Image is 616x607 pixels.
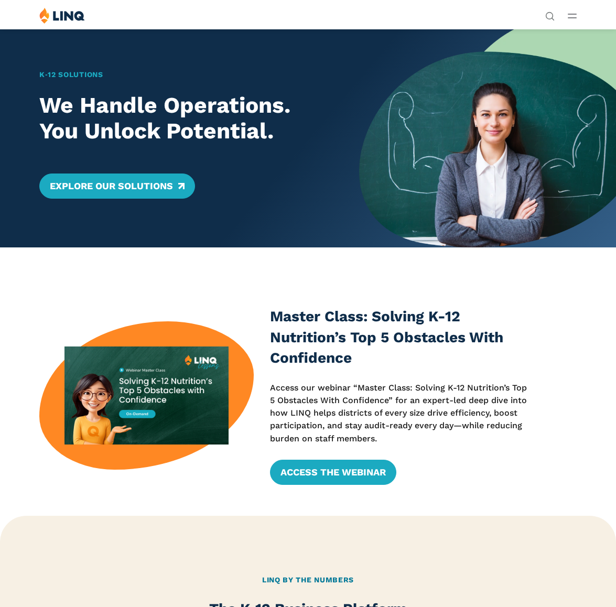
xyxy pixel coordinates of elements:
[568,10,577,21] button: Open Main Menu
[545,10,555,20] button: Open Search Bar
[39,174,195,199] a: Explore Our Solutions
[39,7,85,24] img: LINQ | K‑12 Software
[359,29,616,247] img: Home Banner
[545,7,555,20] nav: Utility Navigation
[39,93,334,144] h2: We Handle Operations. You Unlock Potential.
[270,460,396,485] a: Access the Webinar
[39,69,334,80] h1: K‑12 Solutions
[39,575,577,586] h2: LINQ By the Numbers
[270,306,531,368] h3: Master Class: Solving K-12 Nutrition’s Top 5 Obstacles With Confidence
[270,382,531,446] p: Access our webinar “Master Class: Solving K-12 Nutrition’s Top 5 Obstacles With Confidence” for a...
